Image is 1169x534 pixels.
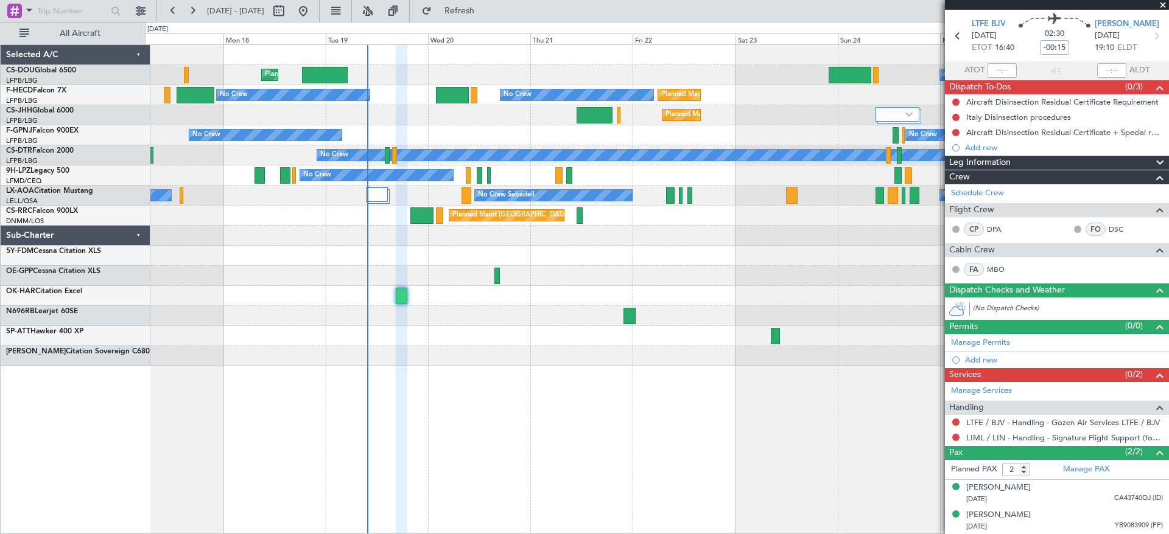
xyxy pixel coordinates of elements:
[6,87,33,94] span: F-HECD
[949,320,978,334] span: Permits
[966,522,987,531] span: [DATE]
[326,33,428,44] div: Tue 19
[6,176,41,186] a: LFMD/CEQ
[988,63,1017,78] input: --:--
[909,126,937,144] div: No Crew
[949,368,981,382] span: Services
[966,494,987,504] span: [DATE]
[6,87,66,94] a: F-HECDFalcon 7X
[1086,223,1106,236] div: FO
[972,18,1006,30] span: LTFE BJV
[1109,224,1136,235] a: DSC
[1114,493,1163,504] span: CA43740OJ (ID)
[147,24,168,35] div: [DATE]
[6,248,33,255] span: 5Y-FDM
[32,29,128,38] span: All Aircraft
[949,283,1065,297] span: Dispatch Checks and Weather
[949,401,984,415] span: Handling
[303,166,331,184] div: No Crew
[220,86,248,104] div: No Crew
[6,207,78,215] a: CS-RRCFalcon 900LX
[6,127,79,134] a: F-GPNJFalcon 900EX
[6,308,35,315] span: N696RB
[6,187,93,195] a: LX-AOACitation Mustang
[1115,521,1163,531] span: YB9083909 (PP)
[972,42,992,54] span: ETOT
[966,112,1071,122] div: Italy Disinsection procedures
[6,167,69,175] a: 9H-LPZLegacy 500
[223,33,326,44] div: Mon 18
[121,33,223,44] div: Sun 17
[943,66,994,84] div: A/C Unavailable
[966,432,1163,443] a: LIML / LIN - Handling - Signature Flight Support (formely Prime Avn) LIML / LIN
[966,509,1031,521] div: [PERSON_NAME]
[951,385,1012,397] a: Manage Services
[951,337,1010,349] a: Manage Permits
[964,64,985,77] span: ATOT
[6,107,32,114] span: CS-JHH
[6,328,30,335] span: SP-ATT
[6,67,76,74] a: CS-DOUGlobal 6500
[661,86,853,104] div: Planned Maint [GEOGRAPHIC_DATA] ([GEOGRAPHIC_DATA])
[6,268,33,275] span: OE-GPP
[966,127,1163,137] div: Aircraft Disinsection Residual Certificate + Special request
[1095,18,1159,30] span: [PERSON_NAME]
[1125,368,1143,381] span: (0/2)
[965,142,1163,153] div: Add new
[6,288,82,295] a: OK-HARCitation Excel
[416,1,489,21] button: Refresh
[949,170,970,184] span: Crew
[665,106,857,124] div: Planned Maint [GEOGRAPHIC_DATA] ([GEOGRAPHIC_DATA])
[6,328,83,335] a: SP-ATTHawker 400 XP
[478,186,535,204] div: No Crew Sabadell
[1125,445,1143,458] span: (2/2)
[966,482,1031,494] div: [PERSON_NAME]
[1063,463,1109,476] a: Manage PAX
[6,167,30,175] span: 9H-LPZ
[6,136,38,145] a: LFPB/LBG
[1125,80,1143,93] span: (0/3)
[1045,28,1064,40] span: 02:30
[6,187,34,195] span: LX-AOA
[6,67,35,74] span: CS-DOU
[6,196,38,206] a: LELL/QSA
[1129,64,1150,77] span: ALDT
[1095,30,1120,42] span: [DATE]
[265,66,457,84] div: Planned Maint [GEOGRAPHIC_DATA] ([GEOGRAPHIC_DATA])
[966,417,1160,428] a: LTFE / BJV - Handling - Gozen Air Services LTFE / BJV
[949,80,1011,94] span: Dispatch To-Dos
[6,217,44,226] a: DNMM/LOS
[951,187,1004,199] a: Schedule Crew
[1095,42,1114,54] span: 19:10
[6,248,101,255] a: 5Y-FDMCessna Citation XLS
[6,207,32,215] span: CS-RRC
[1117,42,1137,54] span: ELDT
[987,264,1014,275] a: MBO
[6,268,100,275] a: OE-GPPCessna Citation XLS
[949,243,995,257] span: Cabin Crew
[13,24,132,43] button: All Aircraft
[905,112,913,117] img: arrow-gray.svg
[504,86,532,104] div: No Crew
[6,348,150,355] a: [PERSON_NAME]Citation Sovereign C680
[995,42,1014,54] span: 16:40
[964,263,984,276] div: FA
[949,156,1011,170] span: Leg Information
[951,463,997,476] label: Planned PAX
[37,2,107,20] input: Trip Number
[6,147,32,154] span: CS-DTR
[530,33,633,44] div: Thu 21
[940,33,1042,44] div: Mon 25
[973,303,1169,316] div: (No Dispatch Checks)
[207,5,264,16] span: [DATE] - [DATE]
[6,147,74,154] a: CS-DTRFalcon 2000
[6,308,78,315] a: N696RBLearjet 60SE
[6,107,74,114] a: CS-JHHGlobal 6000
[6,76,38,85] a: LFPB/LBG
[1125,319,1143,332] span: (0/0)
[964,223,984,236] div: CP
[965,355,1163,365] div: Add new
[949,446,963,460] span: Pax
[192,126,220,144] div: No Crew
[987,224,1014,235] a: DPA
